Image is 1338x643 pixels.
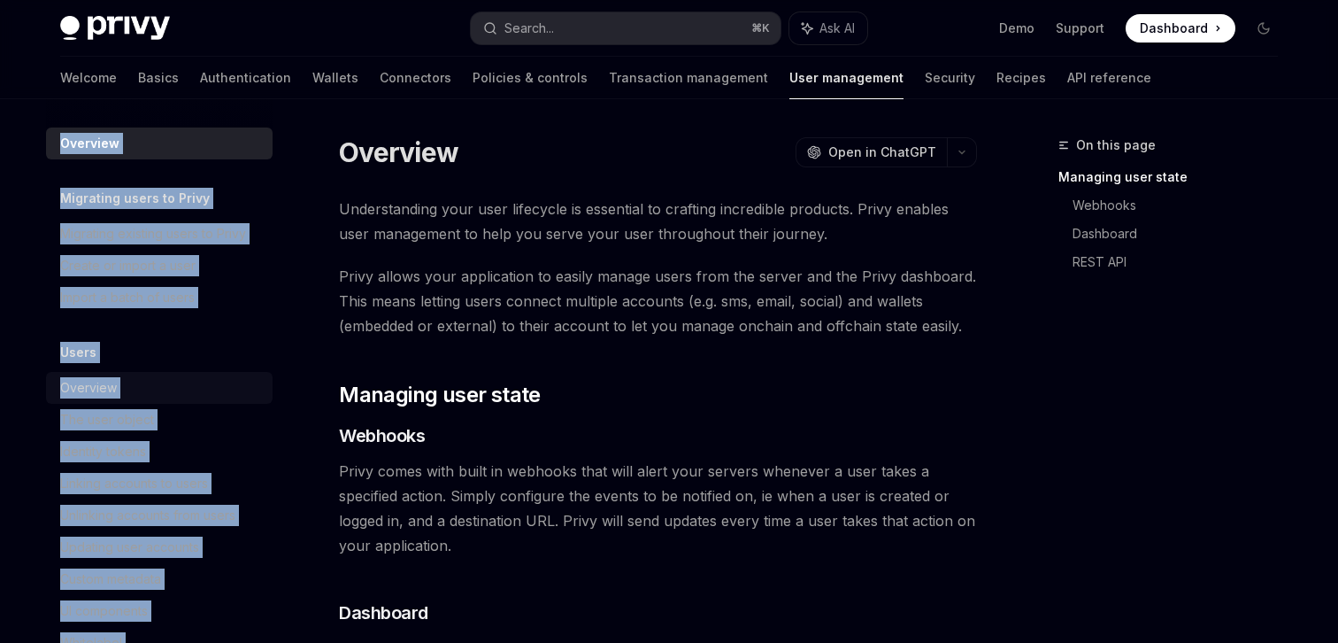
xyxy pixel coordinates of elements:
a: Import a batch of users [46,282,273,314]
a: Authentication [200,57,291,99]
a: The user object [46,404,273,436]
a: Wallets [312,57,358,99]
div: Linking accounts to users [60,473,208,494]
a: Welcome [60,57,117,99]
button: Search...⌘K [471,12,780,44]
div: Identity tokens [60,441,146,462]
div: Import a batch of users [60,287,195,308]
a: Unlinking accounts from users [46,500,273,531]
a: Support [1056,19,1104,37]
a: Security [925,57,975,99]
h5: Users [60,342,96,363]
h1: Overview [339,136,458,168]
a: Connectors [380,57,451,99]
div: Overview [60,377,117,399]
a: REST API [1073,248,1292,276]
span: Managing user state [339,381,541,409]
a: Dashboard [1073,220,1292,248]
a: Dashboard [1126,14,1235,43]
a: Migrating existing users to Privy [46,218,273,250]
div: Overview [60,133,119,154]
a: Webhooks [1073,191,1292,220]
span: Understanding your user lifecycle is essential to crafting incredible products. Privy enables use... [339,197,977,246]
span: Webhooks [339,423,425,448]
a: Transaction management [609,57,768,99]
a: API reference [1067,57,1151,99]
a: Custom metadata [46,563,273,595]
a: Demo [999,19,1034,37]
a: Create or import a user [46,250,273,282]
span: On this page [1076,135,1156,156]
span: Open in ChatGPT [828,143,936,161]
button: Toggle dark mode [1250,14,1278,43]
a: Linking accounts to users [46,468,273,500]
button: Open in ChatGPT [796,137,947,167]
a: Overview [46,128,273,159]
span: ⌘ K [751,21,770,35]
div: Create or import a user [60,255,196,276]
span: Ask AI [819,19,855,37]
a: Overview [46,372,273,404]
div: Migrating existing users to Privy [60,223,246,244]
span: Privy comes with built in webhooks that will alert your servers whenever a user takes a specified... [339,459,977,558]
a: Policies & controls [473,57,588,99]
a: Managing user state [1058,163,1292,191]
a: Updating user accounts [46,531,273,563]
a: Identity tokens [46,436,273,468]
div: The user object [60,409,154,430]
a: UI components [46,595,273,627]
span: Dashboard [339,600,428,625]
div: Updating user accounts [60,537,199,558]
div: Search... [504,18,554,39]
a: User management [789,57,904,99]
span: Dashboard [1140,19,1208,37]
a: Recipes [996,57,1046,99]
img: dark logo [60,16,170,41]
h5: Migrating users to Privy [60,188,210,209]
div: Unlinking accounts from users [60,505,235,526]
div: UI components [60,600,148,622]
span: Privy allows your application to easily manage users from the server and the Privy dashboard. Thi... [339,264,977,338]
div: Custom metadata [60,569,161,590]
button: Ask AI [789,12,867,44]
a: Basics [138,57,179,99]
